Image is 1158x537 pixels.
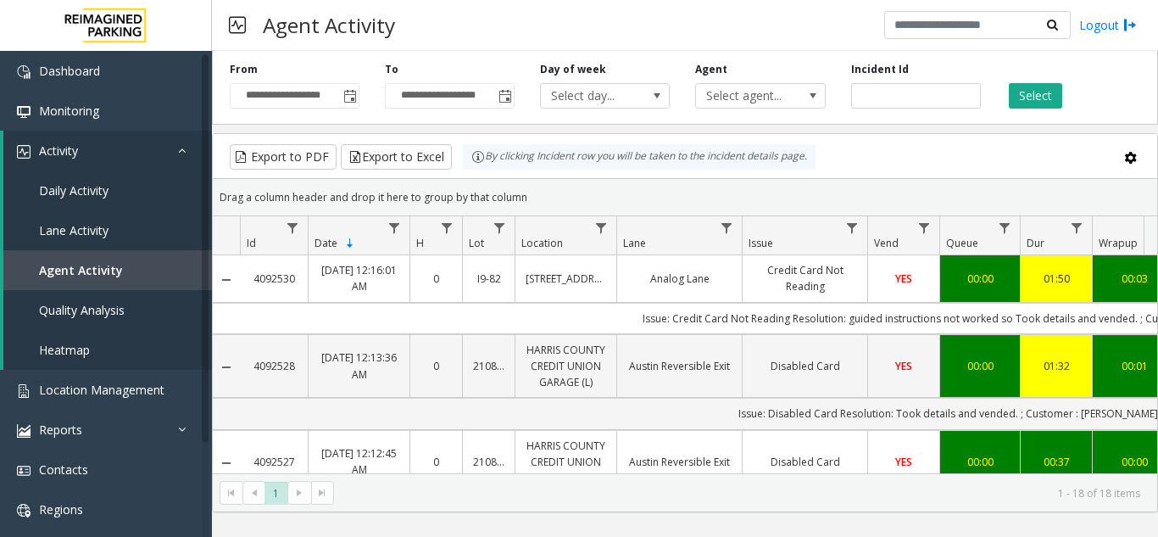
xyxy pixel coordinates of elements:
span: Select agent... [696,84,799,108]
span: Sortable [343,237,357,250]
a: Austin Reversible Exit [627,358,732,374]
a: [STREET_ADDRESS] [526,271,606,287]
span: Issue [749,236,773,250]
span: Dur [1027,236,1044,250]
a: 4092530 [250,271,298,287]
img: logout [1123,16,1137,34]
a: 21086900 [473,454,504,470]
span: Id [247,236,256,250]
a: Date Filter Menu [383,216,406,239]
span: Page 1 [264,482,287,505]
a: 01:50 [1031,271,1082,287]
a: [DATE] 12:12:45 AM [319,445,399,478]
span: Heatmap [39,342,90,358]
a: YES [878,454,929,470]
a: 0 [420,271,452,287]
a: [DATE] 12:13:36 AM [319,350,399,382]
a: Lot Filter Menu [488,216,511,239]
kendo-pager-info: 1 - 18 of 18 items [344,486,1140,501]
span: Dashboard [39,63,100,79]
a: HARRIS COUNTY CREDIT UNION GARAGE (L) [526,342,606,391]
a: Dur Filter Menu [1066,216,1088,239]
a: Vend Filter Menu [913,216,936,239]
a: 0 [420,358,452,374]
img: 'icon' [17,424,31,438]
a: Austin Reversible Exit [627,454,732,470]
a: Logout [1079,16,1137,34]
span: H [416,236,424,250]
a: 21086900 [473,358,504,374]
div: Drag a column header and drop it here to group by that column [213,182,1157,212]
span: Daily Activity [39,182,109,199]
label: Agent [695,62,727,77]
h3: Agent Activity [254,4,404,46]
label: From [230,62,258,77]
a: Disabled Card [753,454,857,470]
a: HARRIS COUNTY CREDIT UNION GARAGE (L) [526,438,606,487]
a: Collapse Details [213,273,240,287]
img: 'icon' [17,105,31,119]
img: 'icon' [17,65,31,79]
div: By clicking Incident row you will be taken to the incident details page. [463,144,816,170]
a: Issue Filter Menu [841,216,864,239]
a: Queue Filter Menu [994,216,1016,239]
span: Activity [39,143,78,159]
a: Heatmap [3,330,212,370]
a: Disabled Card [753,358,857,374]
label: Incident Id [851,62,909,77]
a: 0 [420,454,452,470]
a: H Filter Menu [436,216,459,239]
a: Quality Analysis [3,290,212,330]
a: Agent Activity [3,250,212,290]
span: YES [895,455,912,469]
span: Toggle popup [495,84,514,108]
label: Day of week [540,62,606,77]
img: infoIcon.svg [471,150,485,164]
span: Lot [469,236,484,250]
a: Collapse Details [213,456,240,470]
button: Select [1009,83,1062,109]
a: 00:00 [950,271,1010,287]
a: Daily Activity [3,171,212,210]
a: 4092528 [250,358,298,374]
a: Lane Activity [3,210,212,250]
img: 'icon' [17,384,31,398]
span: Location [521,236,563,250]
span: Wrapup [1099,236,1138,250]
a: I9-82 [473,271,504,287]
a: Activity [3,131,212,171]
a: 00:37 [1031,454,1082,470]
button: Export to Excel [341,144,452,170]
span: Monitoring [39,103,99,119]
a: Lane Filter Menu [715,216,738,239]
span: Toggle popup [340,84,359,108]
a: Id Filter Menu [281,216,304,239]
img: 'icon' [17,504,31,517]
span: Regions [39,501,83,517]
span: Reports [39,422,82,438]
button: Export to PDF [230,144,337,170]
img: pageIcon [229,4,246,46]
span: YES [895,359,912,373]
span: Lane [623,236,646,250]
a: 00:00 [950,358,1010,374]
span: Agent Activity [39,262,123,278]
span: Select day... [541,84,643,108]
span: Vend [874,236,899,250]
div: Data table [213,216,1157,473]
a: YES [878,358,929,374]
a: 01:32 [1031,358,1082,374]
a: 00:00 [950,454,1010,470]
a: YES [878,271,929,287]
a: Collapse Details [213,361,240,374]
span: Date [315,236,337,250]
span: Location Management [39,382,164,398]
label: To [385,62,398,77]
span: Queue [946,236,978,250]
span: Lane Activity [39,222,109,238]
